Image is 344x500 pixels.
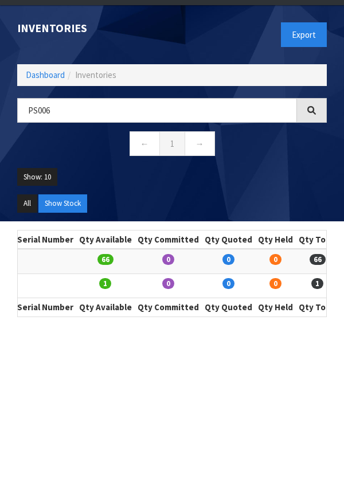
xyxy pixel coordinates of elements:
h1: Inventories [17,22,163,35]
a: ← [130,131,160,156]
span: 0 [162,278,174,289]
a: 1 [159,131,185,156]
button: Show: 10 [17,168,57,186]
th: Qty Available [76,231,135,249]
th: Qty Quoted [202,298,255,317]
a: Dashboard [26,69,65,80]
th: Qty Committed [135,298,202,317]
span: 0 [269,278,282,289]
button: Show Stock [38,194,87,213]
span: 66 [310,254,326,265]
span: 1 [311,278,323,289]
span: Inventories [75,69,116,80]
th: Qty Held [255,231,296,249]
th: Qty Total [296,231,339,249]
th: Serial Number [14,231,76,249]
th: Qty Available [76,298,135,317]
button: Export [281,22,327,47]
th: Qty Committed [135,231,202,249]
span: 66 [97,254,114,265]
a: → [185,131,215,156]
span: 0 [269,254,282,265]
span: 0 [222,254,234,265]
button: All [17,194,37,213]
th: Qty Total [296,298,339,317]
span: 0 [222,278,234,289]
th: Qty Quoted [202,231,255,249]
input: Search inventories [17,98,297,123]
span: 1 [99,278,111,289]
th: Qty Held [255,298,296,317]
th: Serial Number [14,298,76,317]
nav: Page navigation [17,131,327,159]
span: 0 [162,254,174,265]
